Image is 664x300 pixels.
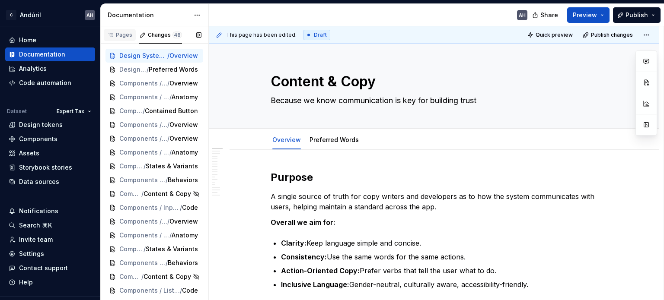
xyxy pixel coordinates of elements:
span: This page has been edited. [226,32,297,38]
button: Contact support [5,261,95,275]
span: / [141,272,144,281]
button: Quick preview [525,29,577,41]
span: / [167,51,169,60]
p: Gender-neutral, culturally aware, accessibility-friendly. [281,279,597,290]
div: Search ⌘K [19,221,52,230]
span: 48 [172,32,182,38]
div: Notifications [19,207,58,215]
a: Home [5,33,95,47]
p: Keep language simple and concise. [281,238,597,248]
span: / [166,259,168,267]
span: Components / Input & Controls / Dropdown [119,120,167,129]
span: Components / Input & Controls / Segmented Control [119,189,141,198]
textarea: Because we know communication is key for building trust [269,94,596,107]
span: Anatomy [172,231,198,240]
div: Analytics [19,64,47,73]
textarea: Content & Copy [269,71,596,92]
a: Components / Lists / Reorderable List Item/Overview [105,215,203,228]
a: Components / Input & Controls / Segmented Control/Code [105,201,203,215]
a: Components / Input & Controls / Segmented Control/Behaviors [105,173,203,187]
a: Components / Input & Controls / Segmented Control/States & Variants [105,159,203,173]
a: Components / Lists / Reorderable List Item/States & Variants [105,242,203,256]
strong: Clarity: [281,239,306,247]
span: Design System / Guidelines / Content & Copy [119,51,167,60]
span: Components / Component detail template [119,79,167,88]
span: / [167,120,169,129]
button: Search ⌘K [5,218,95,232]
span: Publish [626,11,648,19]
span: / [169,93,172,101]
div: Documentation [108,11,189,19]
button: CAndúrilAH [2,6,99,24]
span: / [144,245,146,253]
button: Expert Tax [53,105,95,117]
span: Quick preview [536,32,573,38]
div: Preferred Words [306,130,362,148]
span: Behaviors [168,176,198,184]
a: Assets [5,146,95,160]
a: Design System / Guidelines / Content & Copy/Overview [105,49,203,63]
div: Settings [19,249,44,258]
div: Help [19,278,33,287]
span: Components / Buttons [119,107,143,115]
div: Assets [19,149,39,158]
span: / [144,162,146,171]
a: Components / Lists / Reorderable List Item/Code [105,284,203,297]
a: Components / Lists / Reorderable List Item/Anatomy [105,228,203,242]
p: Prefer verbs that tell the user what to do. [281,265,597,276]
a: Overview [272,136,301,143]
div: Pages [107,32,132,38]
span: Overview [169,134,198,143]
span: / [167,134,169,143]
a: Storybook stories [5,161,95,174]
a: Components / Input & Controls / Segmented Control/Anatomy [105,145,203,159]
div: Documentation [19,50,65,59]
span: Components / Lists / Reorderable List Item [119,259,166,267]
a: Design System / Guidelines / Content & Copy/Preferred Words [105,63,203,76]
span: Components / Lists / Reorderable List Item [119,286,180,295]
div: Overview [269,130,304,148]
a: Components / Component detail template/Anatomy [105,90,203,104]
span: / [180,286,182,295]
h2: Purpose [271,171,597,184]
span: States & Variants [146,245,198,253]
span: Anatomy [172,93,198,101]
div: Invite team [19,235,53,244]
strong: Consistency: [281,253,327,261]
span: / [143,107,145,115]
span: Components / Lists / Reorderable List Item [119,231,169,240]
span: Overview [169,120,198,129]
button: Share [528,7,564,23]
span: Components / Component detail template [119,93,169,101]
div: AH [519,12,526,19]
span: Overview [169,51,198,60]
a: Data sources [5,175,95,189]
a: Components / Input & Controls / Segmented Control/Overview [105,132,203,145]
div: Storybook stories [19,163,72,172]
p: A single source of truth for copy writers and developers as to how the system communicates with u... [271,191,597,212]
span: Behaviors [168,259,198,267]
strong: Action-Oriented Copy: [281,266,360,275]
span: Preferred Words [149,65,198,74]
span: Overview [169,217,198,226]
a: Analytics [5,62,95,76]
a: Components / Component detail template/Overview [105,76,203,90]
div: AH [86,12,93,19]
a: Documentation [5,47,95,61]
div: Design tokens [19,120,63,129]
button: Publish [613,7,661,23]
div: Dataset [7,108,27,115]
a: Preferred Words [310,136,359,143]
span: / [169,231,172,240]
strong: Overall we aim for: [271,218,335,227]
span: States & Variants [146,162,198,171]
span: / [167,79,169,88]
div: Contact support [19,264,68,272]
span: / [141,189,144,198]
div: Home [19,36,36,44]
button: Preview [567,7,610,23]
div: Components [19,135,57,143]
span: Components / Input & Controls / Segmented Control [119,203,180,212]
span: Components / Input & Controls / Segmented Control [119,176,166,184]
span: Components / Lists / Reorderable List Item [119,272,141,281]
